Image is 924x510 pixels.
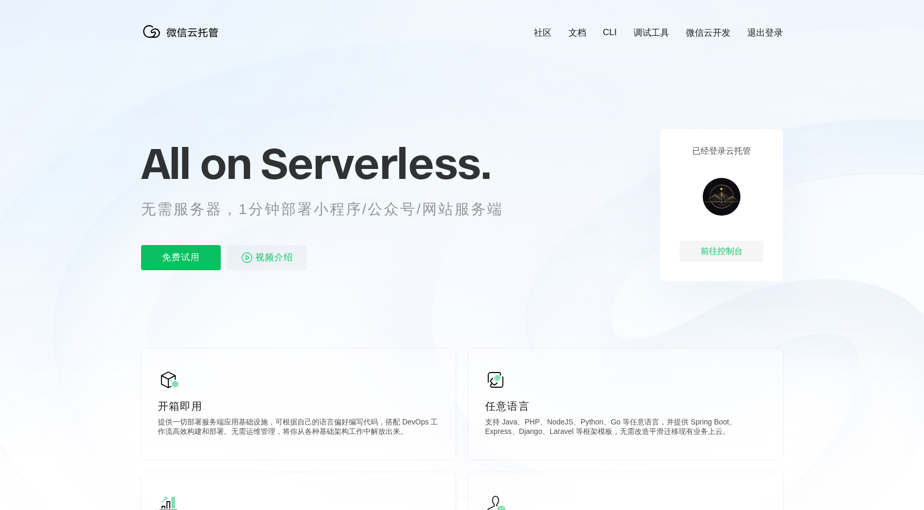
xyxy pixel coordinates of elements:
[158,418,439,439] p: 提供一切部署服务端应用基础设施，可根据自己的语言偏好编写代码，搭配 DevOps 工作流高效构建和部署。无需运维管理，将你从各种基础架构工作中解放出来。
[255,245,293,270] span: 视频介绍
[747,27,783,39] a: 退出登录
[141,35,225,44] a: 微信云托管
[141,199,523,220] p: 无需服务器，1分钟部署小程序/公众号/网站服务端
[261,137,491,189] span: Serverless.
[141,21,225,42] img: 微信云托管
[603,27,617,38] a: CLI
[680,241,764,262] div: 前往控制台
[141,245,221,270] p: 免费试用
[534,27,552,39] a: 社区
[241,251,253,264] img: video_play.svg
[633,27,669,39] a: 调试工具
[686,27,730,39] a: 微信云开发
[158,399,439,413] p: 开箱即用
[485,418,766,439] p: 支持 Java、PHP、NodeJS、Python、Go 等任意语言，并提供 Spring Boot、Express、Django、Laravel 等框架模板，无需改造平滑迁移现有业务上云。
[485,399,766,413] p: 任意语言
[141,137,251,189] span: All on
[692,146,751,157] p: 已经登录云托管
[568,27,586,39] a: 文档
